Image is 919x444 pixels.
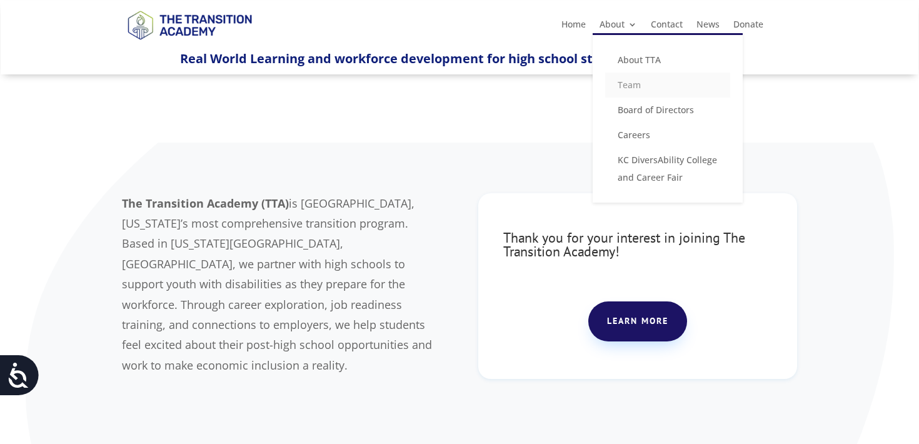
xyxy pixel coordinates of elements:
b: The Transition Academy (TTA) [122,196,289,211]
span: Real World Learning and workforce development for high school students with disabilities [180,50,739,67]
a: Board of Directors [605,98,730,123]
a: Contact [651,20,683,34]
a: Donate [733,20,763,34]
span: is [GEOGRAPHIC_DATA], [US_STATE]’s most comprehensive transition program. Based in [US_STATE][GEO... [122,196,432,373]
a: Logo-Noticias [122,38,257,49]
a: About TTA [605,48,730,73]
a: News [696,20,720,34]
span: Thank you for your interest in joining The Transition Academy! [503,229,745,260]
a: Home [561,20,586,34]
a: KC DiversAbility College and Career Fair [605,148,730,190]
a: About [600,20,637,34]
a: Learn more [588,301,687,341]
a: Careers [605,123,730,148]
a: Team [605,73,730,98]
img: TTA Brand_TTA Primary Logo_Horizontal_Light BG [122,3,257,47]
